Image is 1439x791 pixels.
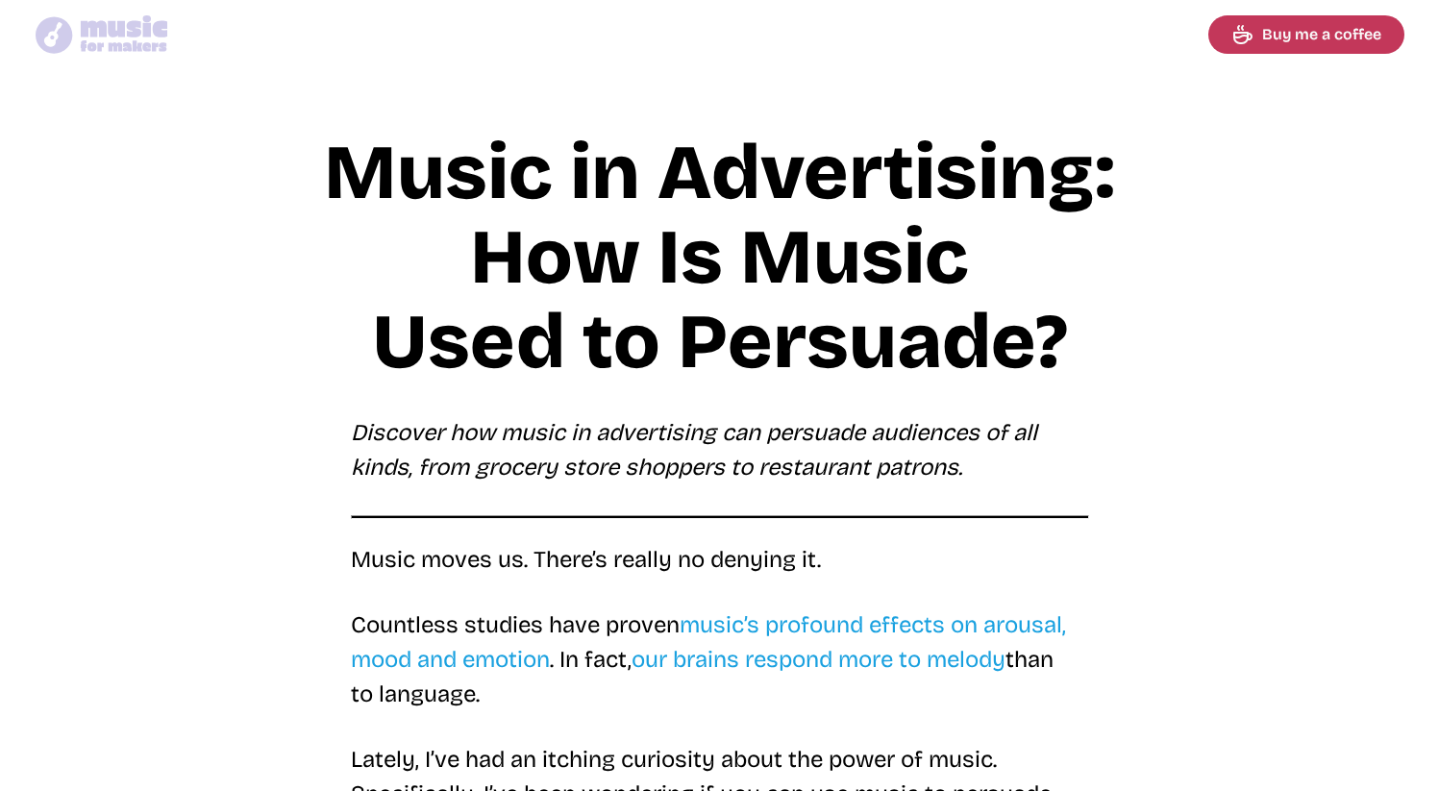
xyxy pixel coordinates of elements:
[351,611,1066,673] a: music’s profound effects on arousal, mood and emotion
[632,646,1005,673] a: our brains respond more to melody
[351,607,1089,711] p: Countless studies have proven . In fact, than to language.
[1208,15,1404,54] a: Buy me a coffee
[259,131,1181,384] h1: Music in Advertising: How Is Music Used to Persuade?
[351,419,1037,481] em: Discover how music in advertising can persuade audiences of all kinds, from grocery store shopper...
[351,542,1089,577] p: Music moves us. There’s really no denying it.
